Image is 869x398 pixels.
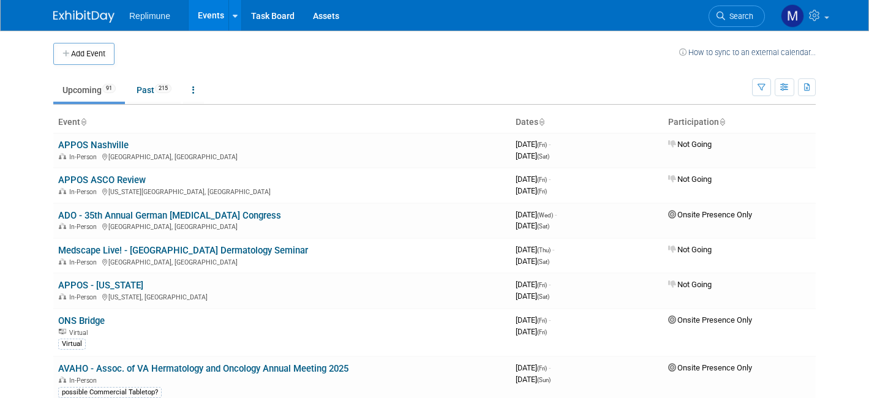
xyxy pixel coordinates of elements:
[668,140,712,149] span: Not Going
[516,151,549,160] span: [DATE]
[668,315,752,325] span: Onsite Presence Only
[537,317,547,324] span: (Fri)
[549,175,551,184] span: -
[59,329,66,335] img: Virtual Event
[69,293,100,301] span: In-Person
[781,4,804,28] img: Melikte Yohannes
[58,140,129,151] a: APPOS Nashville
[719,117,725,127] a: Sort by Participation Type
[69,223,100,231] span: In-Person
[516,175,551,184] span: [DATE]
[516,210,557,219] span: [DATE]
[53,78,125,102] a: Upcoming91
[555,210,557,219] span: -
[537,282,547,288] span: (Fri)
[537,188,547,195] span: (Fri)
[549,315,551,325] span: -
[516,280,551,289] span: [DATE]
[679,48,816,57] a: How to sync to an external calendar...
[537,247,551,253] span: (Thu)
[552,245,554,254] span: -
[668,210,752,219] span: Onsite Presence Only
[538,117,544,127] a: Sort by Start Date
[58,186,506,196] div: [US_STATE][GEOGRAPHIC_DATA], [GEOGRAPHIC_DATA]
[59,377,66,383] img: In-Person Event
[549,140,551,149] span: -
[58,175,146,186] a: APPOS ASCO Review
[537,153,549,160] span: (Sat)
[53,10,115,23] img: ExhibitDay
[69,377,100,385] span: In-Person
[58,210,281,221] a: ADO - 35th Annual German [MEDICAL_DATA] Congress
[69,329,91,337] span: Virtual
[537,176,547,183] span: (Fri)
[537,223,549,230] span: (Sat)
[129,11,170,21] span: Replimune
[537,293,549,300] span: (Sat)
[663,112,816,133] th: Participation
[668,175,712,184] span: Not Going
[58,221,506,231] div: [GEOGRAPHIC_DATA], [GEOGRAPHIC_DATA]
[516,186,547,195] span: [DATE]
[58,257,506,266] div: [GEOGRAPHIC_DATA], [GEOGRAPHIC_DATA]
[668,280,712,289] span: Not Going
[537,329,547,336] span: (Fri)
[59,258,66,265] img: In-Person Event
[516,140,551,149] span: [DATE]
[709,6,765,27] a: Search
[537,212,553,219] span: (Wed)
[516,221,549,230] span: [DATE]
[58,363,348,374] a: AVAHO - Assoc. of VA Hermatology and Oncology Annual Meeting 2025
[155,84,171,93] span: 215
[516,363,551,372] span: [DATE]
[516,257,549,266] span: [DATE]
[69,153,100,161] span: In-Person
[58,151,506,161] div: [GEOGRAPHIC_DATA], [GEOGRAPHIC_DATA]
[537,141,547,148] span: (Fri)
[668,363,752,372] span: Onsite Presence Only
[58,339,86,350] div: Virtual
[58,280,143,291] a: APPOS - [US_STATE]
[58,315,105,326] a: ONS Bridge
[511,112,663,133] th: Dates
[69,258,100,266] span: In-Person
[59,223,66,229] img: In-Person Event
[59,188,66,194] img: In-Person Event
[516,245,554,254] span: [DATE]
[53,43,115,65] button: Add Event
[549,363,551,372] span: -
[516,291,549,301] span: [DATE]
[725,12,753,21] span: Search
[537,377,551,383] span: (Sun)
[537,258,549,265] span: (Sat)
[516,315,551,325] span: [DATE]
[80,117,86,127] a: Sort by Event Name
[59,153,66,159] img: In-Person Event
[59,293,66,299] img: In-Person Event
[537,365,547,372] span: (Fri)
[58,245,308,256] a: Medscape Live! - [GEOGRAPHIC_DATA] Dermatology Seminar
[102,84,116,93] span: 91
[58,291,506,301] div: [US_STATE], [GEOGRAPHIC_DATA]
[69,188,100,196] span: In-Person
[516,375,551,384] span: [DATE]
[127,78,181,102] a: Past215
[53,112,511,133] th: Event
[516,327,547,336] span: [DATE]
[668,245,712,254] span: Not Going
[549,280,551,289] span: -
[58,387,162,398] div: possible Commercial Tabletop?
